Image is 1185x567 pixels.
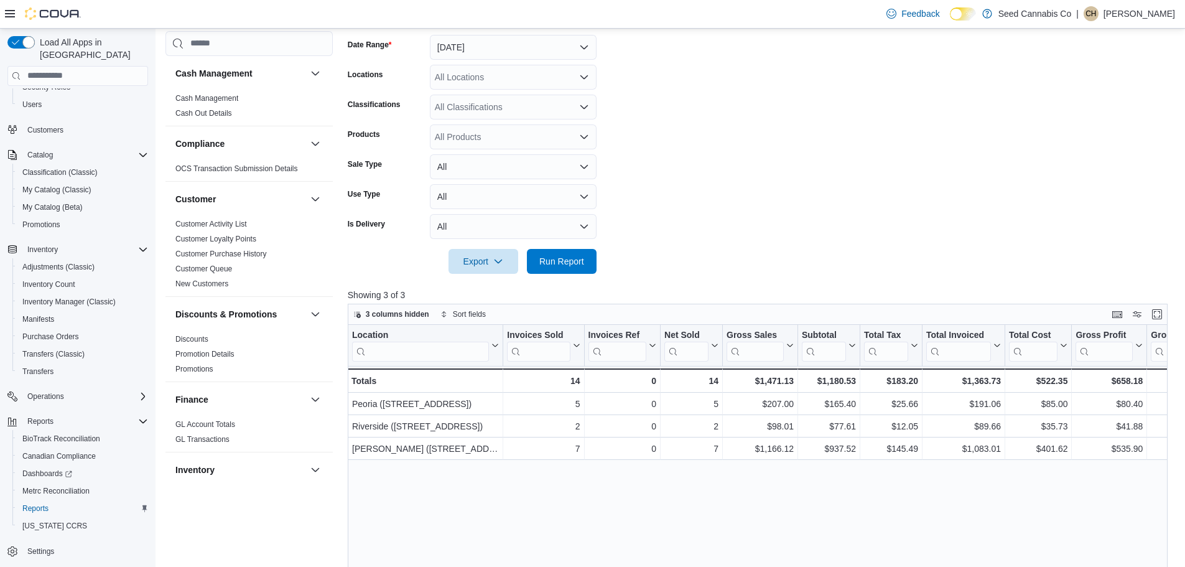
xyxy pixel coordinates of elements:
[1009,419,1067,434] div: $35.73
[727,419,794,434] div: $98.01
[348,219,385,229] label: Is Delivery
[1076,396,1143,411] div: $80.40
[12,500,153,517] button: Reports
[17,200,88,215] a: My Catalog (Beta)
[17,97,148,112] span: Users
[17,431,148,446] span: BioTrack Reconciliation
[22,544,59,559] a: Settings
[175,308,305,321] button: Discounts & Promotions
[802,396,856,411] div: $165.40
[664,329,709,361] div: Net Sold
[175,279,228,289] span: New Customers
[348,70,383,80] label: Locations
[27,125,63,135] span: Customers
[175,264,232,274] span: Customer Queue
[352,329,489,361] div: Location
[12,181,153,199] button: My Catalog (Classic)
[17,449,101,464] a: Canadian Compliance
[175,279,228,288] a: New Customers
[22,414,148,429] span: Reports
[448,249,518,274] button: Export
[926,419,1001,434] div: $89.66
[175,234,256,244] span: Customer Loyalty Points
[2,241,153,258] button: Inventory
[175,108,232,118] span: Cash Out Details
[664,419,718,434] div: 2
[17,347,148,362] span: Transfers (Classic)
[175,138,305,150] button: Compliance
[27,546,54,556] span: Settings
[17,200,148,215] span: My Catalog (Beta)
[17,347,90,362] a: Transfers (Classic)
[1076,329,1133,361] div: Gross Profit
[17,466,148,481] span: Dashboards
[17,312,148,327] span: Manifests
[881,1,944,26] a: Feedback
[27,150,53,160] span: Catalog
[2,413,153,430] button: Reports
[664,441,718,456] div: 7
[12,482,153,500] button: Metrc Reconciliation
[17,165,148,180] span: Classification (Classic)
[901,7,939,20] span: Feedback
[1110,307,1125,322] button: Keyboard shortcuts
[22,185,91,195] span: My Catalog (Classic)
[348,189,380,199] label: Use Type
[348,159,382,169] label: Sale Type
[175,265,232,273] a: Customer Queue
[17,260,100,274] a: Adjustments (Classic)
[17,449,148,464] span: Canadian Compliance
[175,334,208,344] span: Discounts
[588,373,656,388] div: 0
[12,216,153,233] button: Promotions
[802,441,856,456] div: $937.52
[507,329,580,361] button: Invoices Sold
[864,419,918,434] div: $12.05
[588,419,656,434] div: 0
[366,309,429,319] span: 3 columns hidden
[1009,329,1057,361] div: Total Cost
[727,329,784,341] div: Gross Sales
[579,102,589,112] button: Open list of options
[507,329,570,341] div: Invoices Sold
[22,314,54,324] span: Manifests
[12,258,153,276] button: Adjustments (Classic)
[588,329,646,361] div: Invoices Ref
[1104,6,1175,21] p: [PERSON_NAME]
[430,154,597,179] button: All
[579,72,589,82] button: Open list of options
[1150,307,1164,322] button: Enter fullscreen
[12,363,153,380] button: Transfers
[175,364,213,374] span: Promotions
[664,329,709,341] div: Net Sold
[17,312,59,327] a: Manifests
[25,7,81,20] img: Cova
[175,419,235,429] span: GL Account Totals
[308,307,323,322] button: Discounts & Promotions
[175,164,298,174] span: OCS Transaction Submission Details
[175,349,235,359] span: Promotion Details
[802,329,846,361] div: Subtotal
[165,91,333,126] div: Cash Management
[175,109,232,118] a: Cash Out Details
[22,414,58,429] button: Reports
[802,329,856,361] button: Subtotal
[17,518,148,533] span: Washington CCRS
[175,235,256,243] a: Customer Loyalty Points
[17,97,47,112] a: Users
[175,350,235,358] a: Promotion Details
[22,148,148,162] span: Catalog
[165,332,333,382] div: Discounts & Promotions
[802,419,856,434] div: $77.61
[348,129,380,139] label: Products
[22,100,42,110] span: Users
[17,501,148,516] span: Reports
[352,419,499,434] div: Riverside ([STREET_ADDRESS])
[1009,396,1067,411] div: $85.00
[1009,329,1067,361] button: Total Cost
[352,329,499,361] button: Location
[456,249,511,274] span: Export
[17,182,96,197] a: My Catalog (Classic)
[17,466,77,481] a: Dashboards
[17,329,148,344] span: Purchase Orders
